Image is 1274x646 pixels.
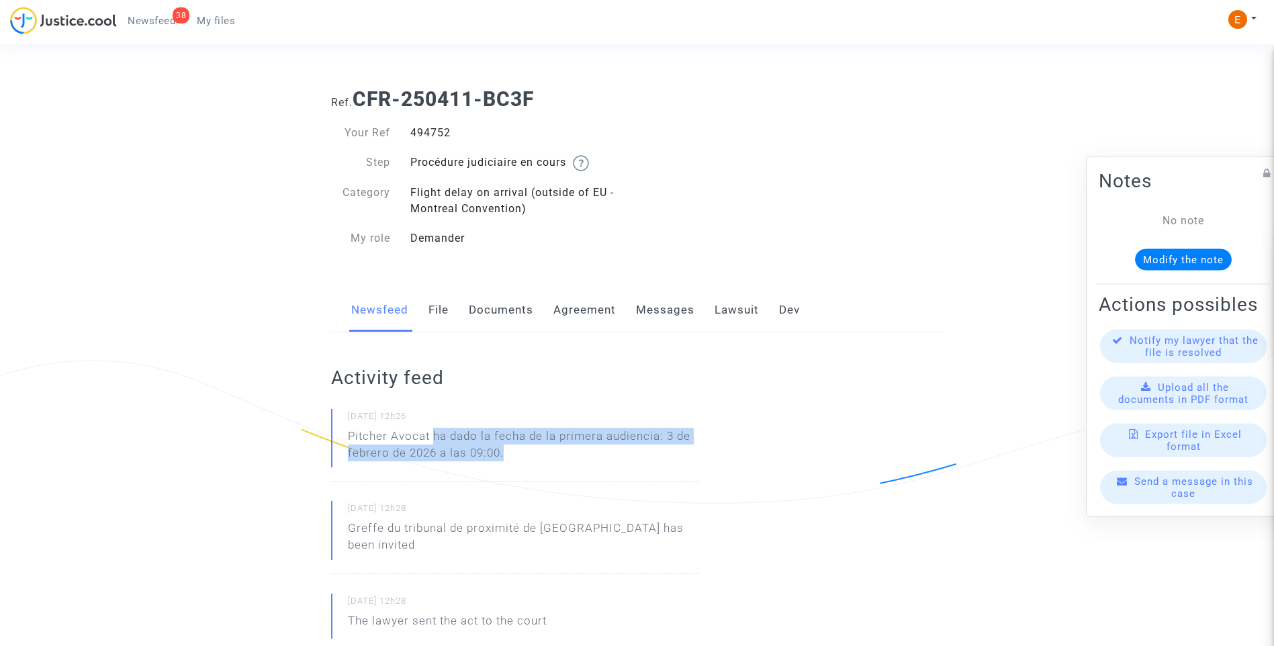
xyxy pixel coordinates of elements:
[348,612,547,636] p: The lawyer sent the act to the court
[10,7,117,34] img: jc-logo.svg
[197,15,235,27] span: My files
[715,288,759,332] a: Lawsuit
[321,230,400,246] div: My role
[117,11,186,31] a: 38Newsfeed
[321,125,400,141] div: Your Ref
[1119,213,1248,229] div: No note
[573,155,589,171] img: help.svg
[348,520,698,560] p: Greffe du tribunal de proximité de [GEOGRAPHIC_DATA] has been invited
[1134,475,1253,500] span: Send a message in this case
[400,185,637,217] div: Flight delay on arrival (outside of EU - Montreal Convention)
[348,428,698,468] p: Pitcher Avocat ha dado la fecha de la primera audiencia: 3 de febrero de 2026 a las 09:00.
[353,87,534,111] b: CFR-250411-BC3F
[351,288,408,332] a: Newsfeed
[428,288,449,332] a: File
[321,154,400,171] div: Step
[1145,428,1242,453] span: Export file in Excel format
[331,96,353,109] span: Ref.
[1099,293,1268,316] h2: Actions possibles
[348,410,698,428] small: [DATE] 12h26
[186,11,246,31] a: My files
[400,230,637,246] div: Demander
[128,15,175,27] span: Newsfeed
[636,288,694,332] a: Messages
[348,595,698,612] small: [DATE] 12h28
[321,185,400,217] div: Category
[1118,381,1248,406] span: Upload all the documents in PDF format
[400,125,637,141] div: 494752
[1099,169,1268,193] h2: Notes
[348,502,698,520] small: [DATE] 12h28
[469,288,533,332] a: Documents
[1130,334,1259,359] span: Notify my lawyer that the file is resolved
[331,366,698,389] h2: Activity feed
[400,154,637,171] div: Procédure judiciaire en cours
[173,7,189,24] div: 38
[553,288,616,332] a: Agreement
[779,288,800,332] a: Dev
[1135,249,1232,271] button: Modify the note
[1228,10,1247,29] img: ACg8ocIeiFvHKe4dA5oeRFd_CiCnuxWUEc1A2wYhRJE3TTWt=s96-c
